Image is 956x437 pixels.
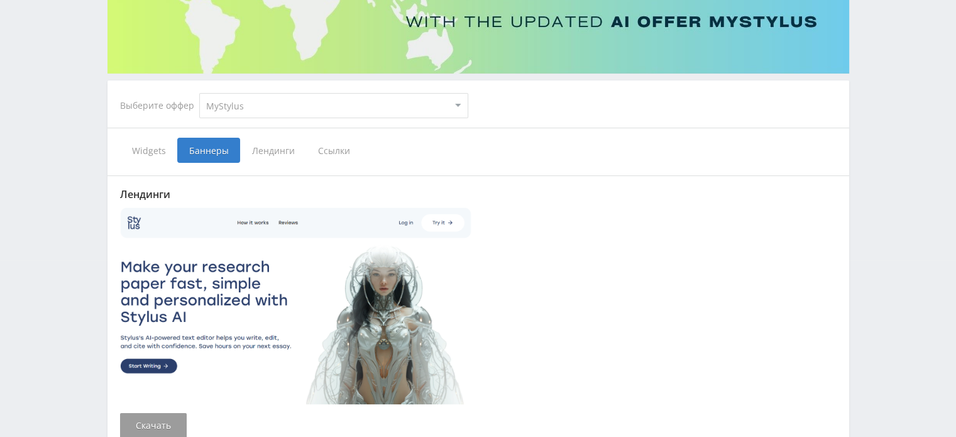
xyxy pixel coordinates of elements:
img: stylus-land1.png [120,206,472,404]
span: Widgets [120,138,177,163]
span: Баннеры [177,138,240,163]
div: Лендинги [120,189,837,200]
span: Лендинги [240,138,306,163]
div: Выберите оффер [120,101,199,111]
span: Ссылки [306,138,362,163]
